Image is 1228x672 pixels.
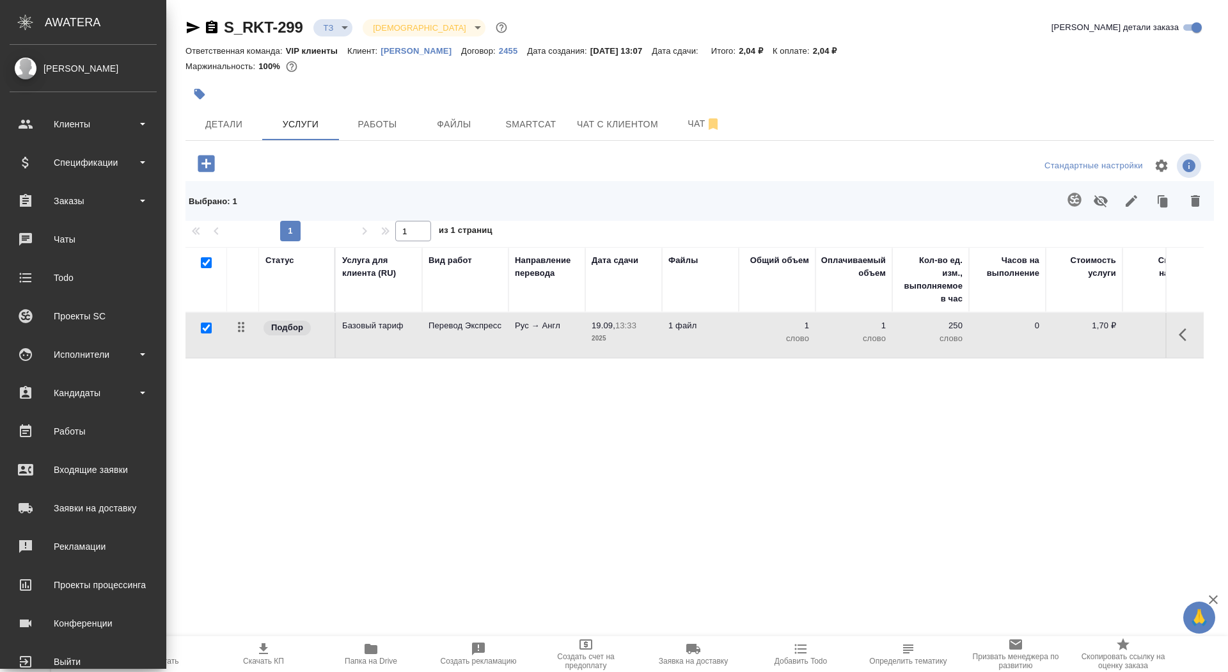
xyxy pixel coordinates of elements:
[3,415,163,447] a: Работы
[10,383,157,403] div: Кандидаты
[10,61,157,76] div: [PERSON_NAME]
[1177,154,1204,178] span: Посмотреть информацию
[750,254,809,267] div: Общий объем
[210,636,317,672] button: Скачать КП
[813,46,847,56] p: 2,04 ₽
[1085,184,1116,218] button: Не учитывать
[441,657,517,666] span: Создать рекламацию
[659,657,728,666] span: Заявка на доставку
[499,45,527,56] a: 2455
[10,499,157,518] div: Заявки на доставку
[45,10,166,35] div: AWATERA
[185,46,286,56] p: Ответственная команда:
[185,61,258,71] p: Маржинальность:
[271,321,303,334] p: Подбор
[899,319,963,332] p: 250
[577,116,658,132] span: Чат с клиентом
[1059,184,1085,218] span: Необходимо выбрать услуги, непривязанные к проекту Smartcat
[1129,319,1193,332] p: 0 %
[283,58,300,75] button: 0.00 RUB;
[10,268,157,287] div: Todo
[970,652,1062,670] span: Призвать менеджера по развитию
[10,575,157,595] div: Проекты процессинга
[429,254,472,267] div: Вид работ
[705,116,721,132] svg: Отписаться
[425,636,532,672] button: Создать рекламацию
[1129,254,1193,280] div: Скидка / наценка
[3,492,163,524] a: Заявки на доставку
[10,422,157,441] div: Работы
[775,657,827,666] span: Добавить Todo
[3,223,163,255] a: Чаты
[10,614,157,633] div: Конференции
[381,46,461,56] p: [PERSON_NAME]
[1077,652,1169,670] span: Скопировать ссылку на оценку заказа
[962,636,1069,672] button: Призвать менеджера по развитию
[975,254,1039,280] div: Часов на выполнение
[369,22,469,33] button: [DEMOGRAPHIC_DATA]
[1180,184,1211,218] button: Удалить
[745,332,809,345] p: слово
[270,116,331,132] span: Услуги
[423,116,485,132] span: Файлы
[1051,21,1179,34] span: [PERSON_NAME] детали заказа
[10,115,157,134] div: Клиенты
[185,80,214,108] button: Добавить тэг
[821,254,886,280] div: Оплачиваемый объем
[739,46,773,56] p: 2,04 ₽
[590,46,652,56] p: [DATE] 13:07
[854,636,962,672] button: Определить тематику
[592,321,615,330] p: 19.09,
[10,153,157,172] div: Спецификации
[532,636,640,672] button: Создать счет на предоплату
[439,223,492,241] span: из 1 страниц
[10,460,157,479] div: Входящие заявки
[493,19,510,36] button: Доп статусы указывают на важность/срочность заказа
[899,254,963,305] div: Кол-во ед. изм., выполняемое в час
[10,307,157,326] div: Проекты SC
[381,45,461,56] a: [PERSON_NAME]
[540,652,632,670] span: Создать счет на предоплату
[3,454,163,486] a: Входящие заявки
[822,332,886,345] p: слово
[347,46,381,56] p: Клиент:
[500,116,562,132] span: Smartcat
[224,19,303,36] a: S_RKT-299
[363,19,485,36] div: ТЗ
[592,254,638,267] div: Дата сдачи
[515,254,579,280] div: Направление перевода
[204,20,219,35] button: Скопировать ссылку
[313,19,353,36] div: ТЗ
[461,46,499,56] p: Договор:
[243,657,284,666] span: Скачать КП
[640,636,747,672] button: Заявка на доставку
[1146,150,1177,181] span: Настроить таблицу
[668,319,732,332] p: 1 файл
[189,196,237,206] span: Выбрано : 1
[899,332,963,345] p: слово
[347,116,408,132] span: Работы
[3,531,163,563] a: Рекламации
[773,46,813,56] p: К оплате:
[668,254,698,267] div: Файлы
[869,657,947,666] span: Определить тематику
[429,319,502,332] p: Перевод Экспресс
[342,254,416,280] div: Услуга для клиента (RU)
[265,254,294,267] div: Статус
[3,262,163,294] a: Todo
[711,46,739,56] p: Итого:
[185,20,201,35] button: Скопировать ссылку для ЯМессенджера
[1052,254,1116,280] div: Стоимость услуги
[822,319,886,332] p: 1
[286,46,347,56] p: VIP клиенты
[193,116,255,132] span: Детали
[258,61,283,71] p: 100%
[747,636,854,672] button: Добавить Todo
[3,607,163,639] a: Конференции
[317,636,425,672] button: Папка на Drive
[10,230,157,249] div: Чаты
[1052,319,1116,332] p: 1,70 ₽
[673,116,735,132] span: Чат
[10,191,157,211] div: Заказы
[342,319,416,332] p: Базовый тариф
